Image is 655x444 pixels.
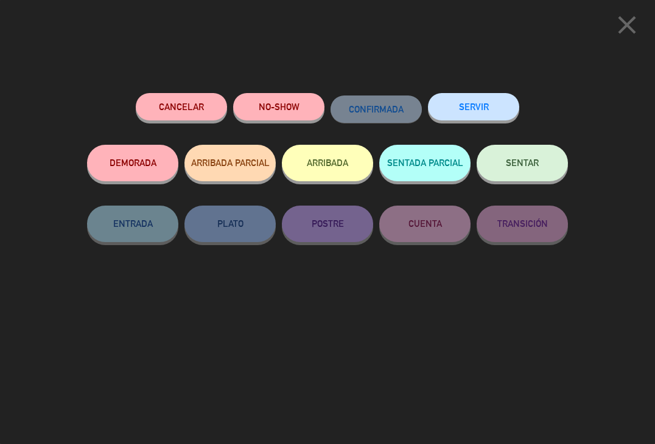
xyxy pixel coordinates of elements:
[282,206,373,242] button: POSTRE
[477,206,568,242] button: TRANSICIÓN
[331,95,422,123] button: CONFIRMADA
[379,145,471,181] button: SENTADA PARCIAL
[282,145,373,181] button: ARRIBADA
[87,145,178,181] button: DEMORADA
[506,158,539,168] span: SENTAR
[184,206,276,242] button: PLATO
[477,145,568,181] button: SENTAR
[608,9,646,45] button: close
[428,93,519,120] button: SERVIR
[184,145,276,181] button: ARRIBADA PARCIAL
[349,104,404,114] span: CONFIRMADA
[87,206,178,242] button: ENTRADA
[233,93,324,120] button: NO-SHOW
[379,206,471,242] button: CUENTA
[612,10,642,40] i: close
[191,158,270,168] span: ARRIBADA PARCIAL
[136,93,227,120] button: Cancelar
